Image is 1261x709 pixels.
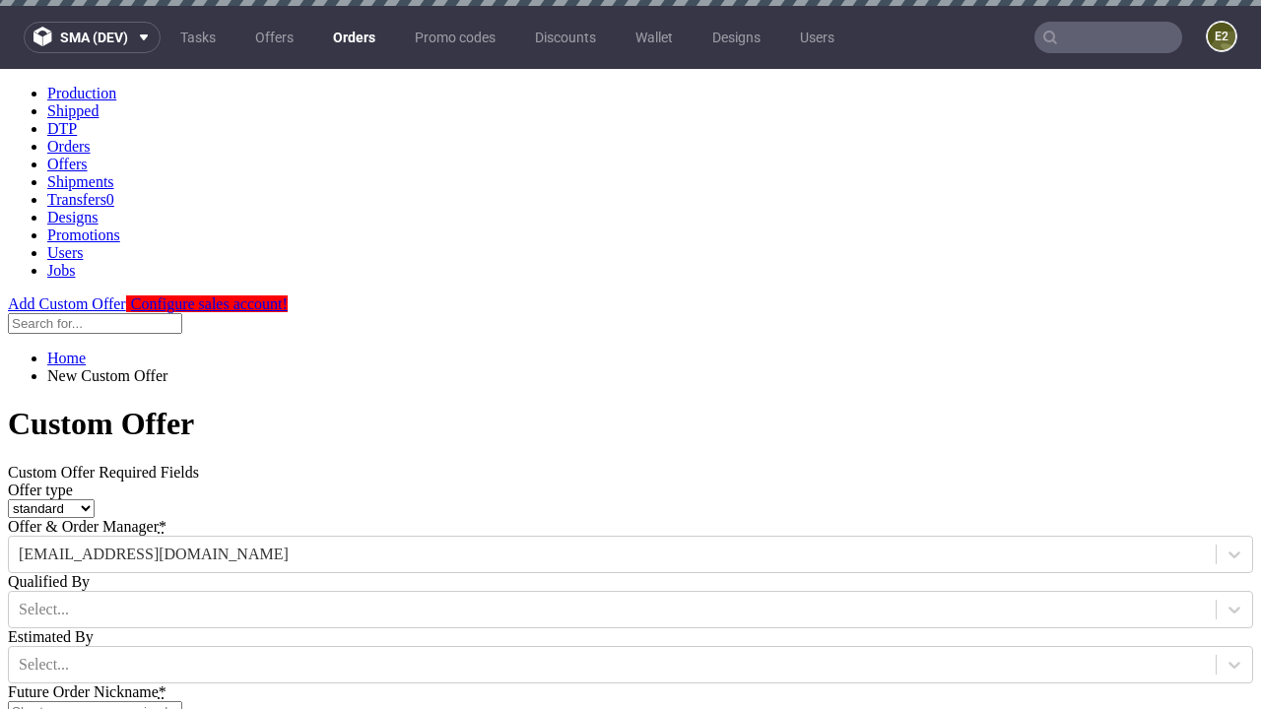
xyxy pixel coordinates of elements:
[47,175,83,192] a: Users
[8,244,182,265] input: Search for...
[47,158,120,174] a: Promotions
[24,22,161,53] button: sma (dev)
[47,140,99,157] a: Designs
[47,51,77,68] a: DTP
[8,449,166,466] label: Offer & Order Manager
[47,33,99,50] a: Shipped
[131,226,288,243] span: Configure sales account!
[159,449,166,466] abbr: required
[8,632,182,653] input: Short company name, ie.: 'coca-cola-inc'. Allowed characters: letters, digits, - and _
[523,22,608,53] a: Discounts
[8,226,126,243] a: Add Custom Offer
[47,16,116,32] a: Production
[788,22,846,53] a: Users
[8,614,166,631] label: Future Order Nickname
[8,559,94,576] label: Estimated By
[321,22,387,53] a: Orders
[624,22,685,53] a: Wallet
[8,504,90,521] label: Qualified By
[8,395,199,412] span: Custom Offer Required Fields
[168,22,228,53] a: Tasks
[106,122,114,139] span: 0
[126,226,288,243] a: Configure sales account!
[8,413,73,429] label: Offer type
[700,22,772,53] a: Designs
[47,281,86,297] a: Home
[8,337,1253,373] h1: Custom Offer
[243,22,305,53] a: Offers
[47,193,75,210] a: Jobs
[60,31,128,44] span: sma (dev)
[47,298,1253,316] li: New Custom Offer
[403,22,507,53] a: Promo codes
[47,87,88,103] a: Offers
[1208,23,1235,50] figcaption: e2
[47,122,114,139] a: Transfers0
[47,104,114,121] a: Shipments
[159,614,166,631] abbr: required
[47,69,91,86] a: Orders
